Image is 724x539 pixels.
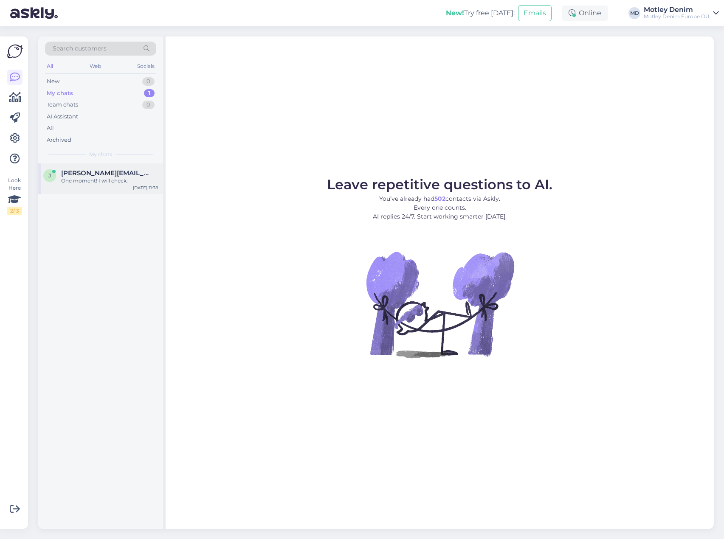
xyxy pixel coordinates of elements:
a: Motley DenimMotley Denim Europe OÜ [644,6,719,20]
div: My chats [47,89,73,98]
span: j [48,172,51,179]
div: New [47,77,59,86]
div: Look Here [7,177,22,215]
p: You’ve already had contacts via Askly. Every one counts. AI replies 24/7. Start working smarter [... [327,194,552,221]
div: All [47,124,54,132]
div: Socials [135,61,156,72]
div: Team chats [47,101,78,109]
span: juris@apollo.lv [61,169,149,177]
span: Leave repetitive questions to AI. [327,176,552,193]
img: Askly Logo [7,43,23,59]
span: My chats [89,151,112,158]
div: 0 [142,101,155,109]
div: Archived [47,136,71,144]
div: 2 / 3 [7,207,22,215]
div: Web [88,61,103,72]
div: One moment! I will check. [61,177,158,185]
div: Motley Denim Europe OÜ [644,13,710,20]
img: No Chat active [363,228,516,381]
div: [DATE] 11:38 [133,185,158,191]
div: Motley Denim [644,6,710,13]
div: MD [628,7,640,19]
div: AI Assistant [47,112,78,121]
button: Emails [518,5,552,21]
div: All [45,61,55,72]
b: 502 [434,195,445,202]
div: Online [562,6,608,21]
b: New! [446,9,464,17]
span: Search customers [53,44,107,53]
div: 1 [144,89,155,98]
div: Try free [DATE]: [446,8,515,18]
div: 0 [142,77,155,86]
